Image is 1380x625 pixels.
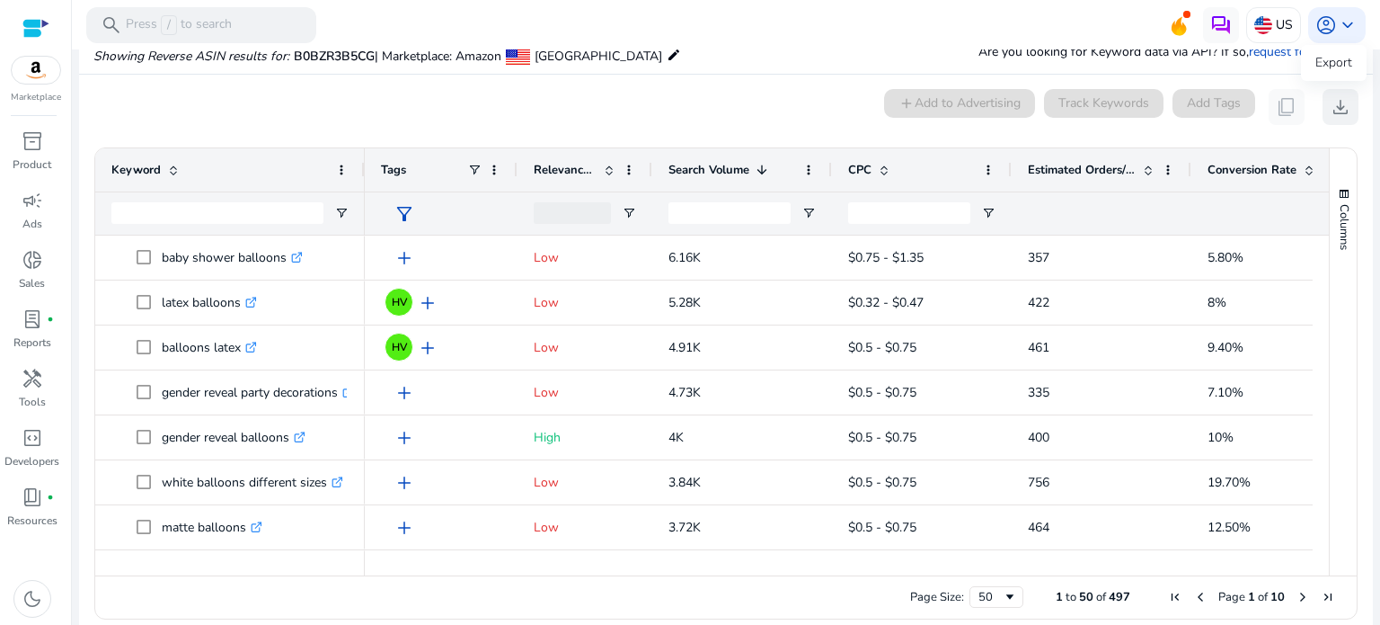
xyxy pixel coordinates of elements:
span: HV [392,297,407,308]
span: 756 [1028,474,1049,491]
span: lab_profile [22,308,43,330]
span: add [394,247,415,269]
span: 10 [1270,589,1285,605]
p: Low [534,374,636,411]
i: Showing Reverse ASIN results for: [93,48,289,65]
span: Columns [1336,204,1352,250]
span: add [394,427,415,449]
button: Open Filter Menu [622,206,636,220]
span: 464 [1028,519,1049,536]
span: $0.5 - $0.75 [848,429,916,446]
span: 1 [1248,589,1255,605]
p: baby shower balloons [162,239,303,276]
button: Open Filter Menu [981,206,995,220]
span: HV [392,342,407,353]
span: 6.16K [668,249,701,266]
p: Tools [19,394,46,410]
span: 10% [1207,429,1234,446]
span: inventory_2 [22,130,43,152]
span: filter_alt [394,203,415,225]
p: Low [534,329,636,366]
div: Last Page [1321,590,1335,604]
p: matte balloons [162,509,262,546]
span: dark_mode [22,588,43,610]
p: balloons graduation [162,554,290,591]
span: add [417,292,438,314]
mat-icon: edit [667,44,681,66]
span: $0.5 - $0.75 [848,474,916,491]
span: $0.32 - $0.47 [848,294,924,311]
span: Conversion Rate [1207,162,1296,178]
div: Page Size: [910,589,964,605]
p: Ads [22,216,42,232]
p: Developers [4,453,59,469]
p: balloons latex [162,329,257,366]
span: $0.5 - $0.75 [848,339,916,356]
span: download [1330,96,1351,118]
span: 4.91K [668,339,701,356]
div: First Page [1168,590,1182,604]
span: Tags [381,162,406,178]
span: 5.80% [1207,249,1243,266]
p: Marketplace [11,91,61,104]
span: / [161,15,177,35]
p: Press to search [126,15,232,35]
span: donut_small [22,249,43,271]
span: 400 [1028,429,1049,446]
span: B0BZR3B5CG [294,48,375,65]
p: gender reveal party decorations [162,374,354,411]
span: add [394,517,415,539]
span: book_4 [22,487,43,508]
p: white balloons different sizes [162,464,343,501]
p: Sales [19,275,45,291]
p: Low [534,509,636,546]
div: Next Page [1296,590,1310,604]
p: Low [534,554,636,591]
div: Previous Page [1193,590,1207,604]
span: 5.28K [668,294,701,311]
span: add [394,382,415,404]
span: [GEOGRAPHIC_DATA] [535,48,662,65]
span: 4K [668,429,684,446]
div: 50 [978,589,1003,605]
span: of [1258,589,1268,605]
span: Estimated Orders/Month [1028,162,1136,178]
p: Reports [13,335,51,351]
span: 497 [1109,589,1130,605]
span: Search Volume [668,162,749,178]
span: $0.5 - $0.75 [848,384,916,401]
span: Relevance Score [534,162,597,178]
span: search [101,14,122,36]
span: 3.84K [668,474,701,491]
span: of [1096,589,1106,605]
span: fiber_manual_record [47,494,54,501]
span: 12.50% [1207,519,1251,536]
p: Low [534,284,636,321]
span: $0.75 - $1.35 [848,249,924,266]
button: Open Filter Menu [801,206,816,220]
button: Open Filter Menu [334,206,349,220]
span: $0.5 - $0.75 [848,519,916,536]
input: Keyword Filter Input [111,202,323,224]
p: Low [534,464,636,501]
p: latex balloons [162,284,257,321]
div: Export [1301,45,1367,81]
span: Keyword [111,162,161,178]
p: Product [13,156,51,173]
span: 9.40% [1207,339,1243,356]
span: 422 [1028,294,1049,311]
span: 1 [1056,589,1063,605]
span: 335 [1028,384,1049,401]
span: 4.73K [668,384,701,401]
span: CPC [848,162,871,178]
span: 50 [1079,589,1093,605]
div: Page Size [969,586,1023,608]
span: campaign [22,190,43,211]
span: 3.72K [668,519,701,536]
span: handyman [22,368,43,389]
span: Page [1218,589,1245,605]
p: gender reveal balloons [162,419,305,456]
span: to [1066,589,1076,605]
span: 357 [1028,249,1049,266]
span: add [417,337,438,359]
